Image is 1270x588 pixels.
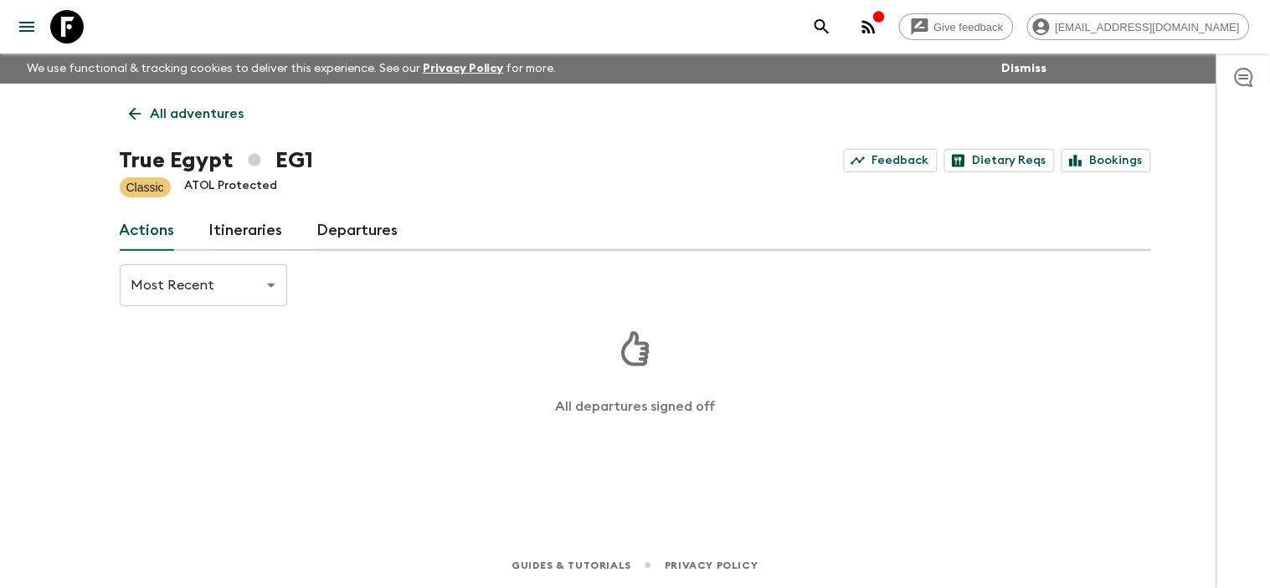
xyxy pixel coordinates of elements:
[10,10,44,43] button: menu
[317,211,399,251] a: Departures
[120,262,287,309] div: Most Recent
[1027,13,1250,40] div: [EMAIL_ADDRESS][DOMAIN_NAME]
[184,177,278,197] p: ATOL Protected
[899,13,1014,40] a: Give feedback
[925,21,1013,33] span: Give feedback
[120,97,254,130] a: All adventures
[120,144,313,177] h1: True Egypt EG1
[1046,21,1249,33] span: [EMAIL_ADDRESS][DOMAIN_NAME]
[126,179,164,196] p: Classic
[20,54,563,84] p: We use functional & tracking cookies to deliver this experience. See our for more.
[665,556,758,575] a: Privacy Policy
[944,149,1055,172] a: Dietary Reqs
[151,104,244,124] p: All adventures
[998,57,1051,80] button: Dismiss
[120,211,176,251] a: Actions
[512,556,631,575] a: Guides & Tutorials
[555,398,715,415] p: All departures signed off
[209,211,284,251] a: Itineraries
[1062,149,1151,172] a: Bookings
[844,149,938,172] a: Feedback
[423,63,504,74] a: Privacy Policy
[805,10,839,43] button: search adventures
